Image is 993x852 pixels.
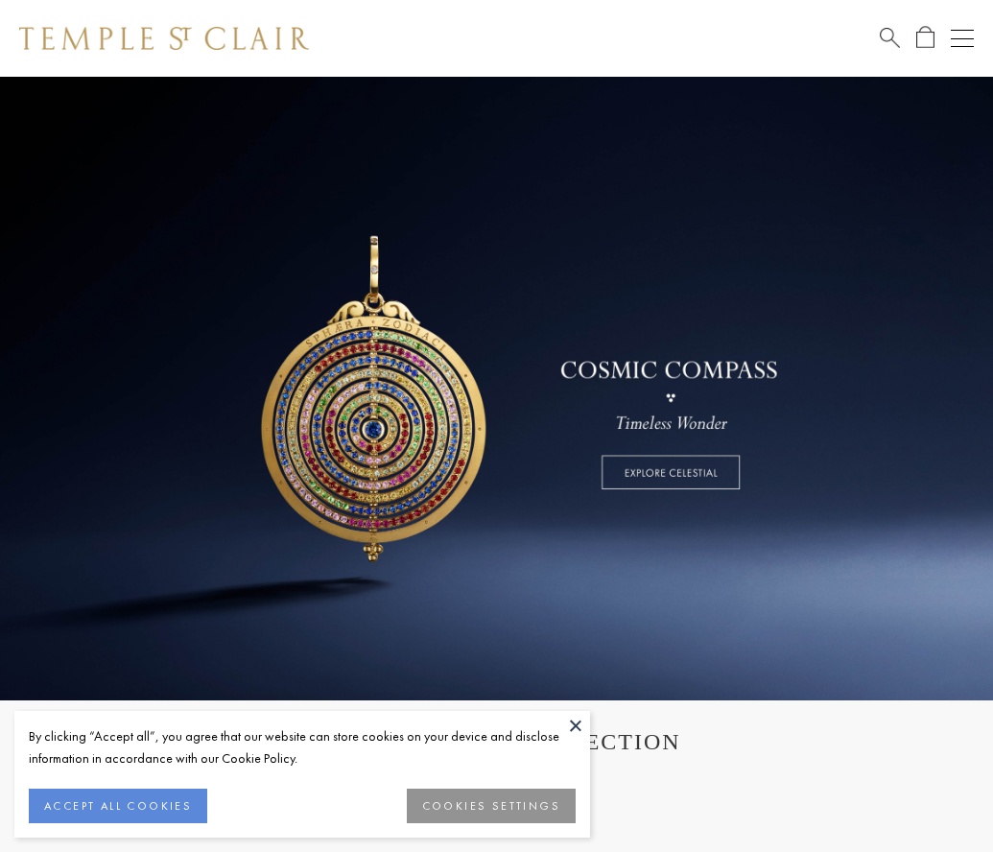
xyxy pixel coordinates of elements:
button: ACCEPT ALL COOKIES [29,789,207,823]
button: COOKIES SETTINGS [407,789,576,823]
div: By clicking “Accept all”, you agree that our website can store cookies on your device and disclos... [29,725,576,769]
a: Search [880,26,900,50]
a: Open Shopping Bag [916,26,934,50]
img: Temple St. Clair [19,27,309,50]
button: Open navigation [951,27,974,50]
